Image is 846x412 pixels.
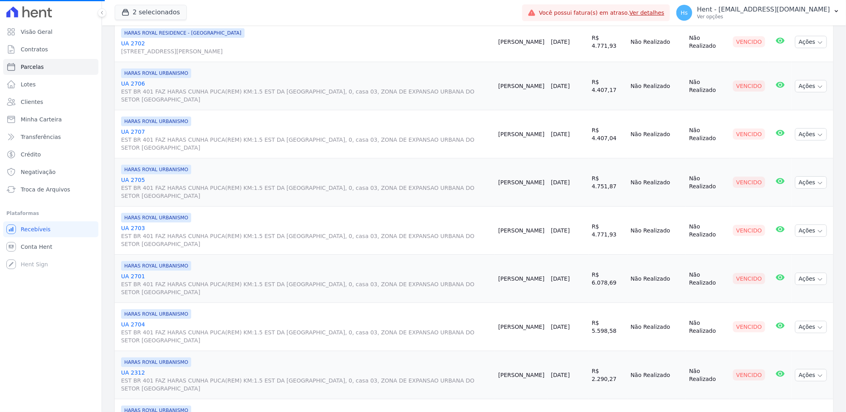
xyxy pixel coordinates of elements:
[551,275,570,282] a: [DATE]
[795,36,827,48] button: Ações
[121,232,492,248] span: EST BR 401 FAZ HARAS CUNHA PUCA(REM) KM:1.5 EST DA [GEOGRAPHIC_DATA], 0, casa 03, ZONA DE EXPANSA...
[21,28,53,36] span: Visão Geral
[686,158,730,207] td: Não Realizado
[121,47,492,55] span: [STREET_ADDRESS][PERSON_NAME]
[686,255,730,303] td: Não Realizado
[686,22,730,62] td: Não Realizado
[121,88,492,103] span: EST BR 401 FAZ HARAS CUNHA PUCA(REM) KM:1.5 EST DA [GEOGRAPHIC_DATA], 0, casa 03, ZONA DE EXPANSA...
[627,110,686,158] td: Não Realizado
[3,182,98,197] a: Troca de Arquivos
[3,111,98,127] a: Minha Carteira
[589,255,628,303] td: R$ 6.078,69
[589,207,628,255] td: R$ 4.771,93
[733,321,765,332] div: Vencido
[697,14,830,20] p: Ver opções
[589,62,628,110] td: R$ 4.407,17
[21,63,44,71] span: Parcelas
[495,110,548,158] td: [PERSON_NAME]
[21,115,62,123] span: Minha Carteira
[627,351,686,399] td: Não Realizado
[3,94,98,110] a: Clientes
[629,10,664,16] a: Ver detalhes
[551,179,570,185] a: [DATE]
[121,117,191,126] span: HARAS ROYAL URBANISMO
[121,176,492,200] a: UA 2705EST BR 401 FAZ HARAS CUNHA PUCA(REM) KM:1.5 EST DA [GEOGRAPHIC_DATA], 0, casa 03, ZONA DE ...
[795,128,827,141] button: Ações
[121,136,492,152] span: EST BR 401 FAZ HARAS CUNHA PUCA(REM) KM:1.5 EST DA [GEOGRAPHIC_DATA], 0, casa 03, ZONA DE EXPANSA...
[539,9,664,17] span: Você possui fatura(s) em atraso.
[3,129,98,145] a: Transferências
[121,328,492,344] span: EST BR 401 FAZ HARAS CUNHA PUCA(REM) KM:1.5 EST DA [GEOGRAPHIC_DATA], 0, casa 03, ZONA DE EXPANSA...
[115,5,187,20] button: 2 selecionados
[795,369,827,381] button: Ações
[21,98,43,106] span: Clientes
[733,273,765,284] div: Vencido
[3,41,98,57] a: Contratos
[681,10,688,16] span: Hs
[686,351,730,399] td: Não Realizado
[733,129,765,140] div: Vencido
[551,39,570,45] a: [DATE]
[3,164,98,180] a: Negativação
[121,320,492,344] a: UA 2704EST BR 401 FAZ HARAS CUNHA PUCA(REM) KM:1.5 EST DA [GEOGRAPHIC_DATA], 0, casa 03, ZONA DE ...
[3,59,98,75] a: Parcelas
[733,80,765,92] div: Vencido
[21,133,61,141] span: Transferências
[21,185,70,193] span: Troca de Arquivos
[495,351,548,399] td: [PERSON_NAME]
[121,261,191,271] span: HARAS ROYAL URBANISMO
[121,280,492,296] span: EST BR 401 FAZ HARAS CUNHA PUCA(REM) KM:1.5 EST DA [GEOGRAPHIC_DATA], 0, casa 03, ZONA DE EXPANSA...
[121,184,492,200] span: EST BR 401 FAZ HARAS CUNHA PUCA(REM) KM:1.5 EST DA [GEOGRAPHIC_DATA], 0, casa 03, ZONA DE EXPANSA...
[795,321,827,333] button: Ações
[670,2,846,24] button: Hs Hent - [EMAIL_ADDRESS][DOMAIN_NAME] Ver opções
[21,168,56,176] span: Negativação
[21,225,51,233] span: Recebíveis
[795,273,827,285] button: Ações
[121,165,191,174] span: HARAS ROYAL URBANISMO
[495,303,548,351] td: [PERSON_NAME]
[627,62,686,110] td: Não Realizado
[495,158,548,207] td: [PERSON_NAME]
[121,272,492,296] a: UA 2701EST BR 401 FAZ HARAS CUNHA PUCA(REM) KM:1.5 EST DA [GEOGRAPHIC_DATA], 0, casa 03, ZONA DE ...
[121,309,191,319] span: HARAS ROYAL URBANISMO
[795,225,827,237] button: Ações
[686,110,730,158] td: Não Realizado
[627,158,686,207] td: Não Realizado
[3,146,98,162] a: Crédito
[121,213,191,223] span: HARAS ROYAL URBANISMO
[627,303,686,351] td: Não Realizado
[733,36,765,47] div: Vencido
[121,224,492,248] a: UA 2703EST BR 401 FAZ HARAS CUNHA PUCA(REM) KM:1.5 EST DA [GEOGRAPHIC_DATA], 0, casa 03, ZONA DE ...
[21,45,48,53] span: Contratos
[627,22,686,62] td: Não Realizado
[589,22,628,62] td: R$ 4.771,93
[551,227,570,234] a: [DATE]
[589,303,628,351] td: R$ 5.598,58
[121,80,492,103] a: UA 2706EST BR 401 FAZ HARAS CUNHA PUCA(REM) KM:1.5 EST DA [GEOGRAPHIC_DATA], 0, casa 03, ZONA DE ...
[21,150,41,158] span: Crédito
[121,369,492,392] a: UA 2312EST BR 401 FAZ HARAS CUNHA PUCA(REM) KM:1.5 EST DA [GEOGRAPHIC_DATA], 0, casa 03, ZONA DE ...
[121,68,191,78] span: HARAS ROYAL URBANISMO
[495,255,548,303] td: [PERSON_NAME]
[551,324,570,330] a: [DATE]
[3,24,98,40] a: Visão Geral
[697,6,830,14] p: Hent - [EMAIL_ADDRESS][DOMAIN_NAME]
[627,207,686,255] td: Não Realizado
[686,62,730,110] td: Não Realizado
[589,351,628,399] td: R$ 2.290,27
[495,22,548,62] td: [PERSON_NAME]
[551,372,570,378] a: [DATE]
[686,207,730,255] td: Não Realizado
[686,303,730,351] td: Não Realizado
[551,83,570,89] a: [DATE]
[3,221,98,237] a: Recebíveis
[3,76,98,92] a: Lotes
[495,62,548,110] td: [PERSON_NAME]
[589,158,628,207] td: R$ 4.751,87
[6,209,95,218] div: Plataformas
[3,239,98,255] a: Conta Hent
[121,39,492,55] a: UA 2702[STREET_ADDRESS][PERSON_NAME]
[495,207,548,255] td: [PERSON_NAME]
[551,131,570,137] a: [DATE]
[121,357,191,367] span: HARAS ROYAL URBANISMO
